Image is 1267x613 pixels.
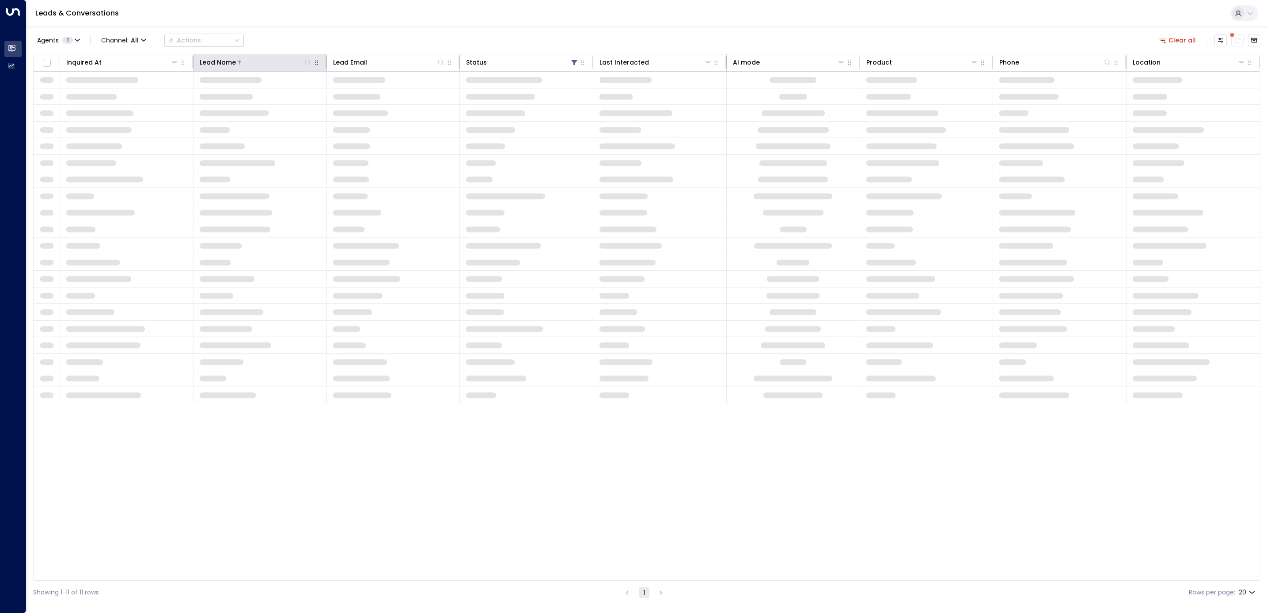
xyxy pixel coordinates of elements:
[35,8,119,18] a: Leads & Conversations
[333,57,446,68] div: Lead Email
[200,57,312,68] div: Lead Name
[33,34,83,46] button: Agents1
[33,588,99,597] div: Showing 1-11 of 11 rows
[98,34,150,46] button: Channel:All
[1214,34,1227,46] button: Customize
[1133,57,1161,68] div: Location
[131,37,139,44] span: All
[66,57,179,68] div: Inquired At
[733,57,846,68] div: AI mode
[164,34,244,47] div: Button group with a nested menu
[200,57,236,68] div: Lead Name
[62,37,73,44] span: 1
[466,57,487,68] div: Status
[1248,34,1260,46] button: Archived Leads
[1133,57,1246,68] div: Location
[999,57,1112,68] div: Phone
[866,57,892,68] div: Product
[1231,34,1244,46] span: There are new threads available. Refresh the grid to view the latest updates.
[599,57,649,68] div: Last Interacted
[1189,588,1235,597] label: Rows per page:
[164,34,244,47] button: Actions
[999,57,1019,68] div: Phone
[599,57,712,68] div: Last Interacted
[466,57,579,68] div: Status
[168,36,201,44] div: Actions
[1156,34,1200,46] button: Clear all
[333,57,367,68] div: Lead Email
[733,57,760,68] div: AI mode
[37,37,59,43] span: Agents
[66,57,102,68] div: Inquired At
[1239,586,1257,599] div: 20
[866,57,979,68] div: Product
[622,587,667,598] nav: pagination navigation
[639,587,649,598] button: page 1
[98,34,150,46] span: Channel:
